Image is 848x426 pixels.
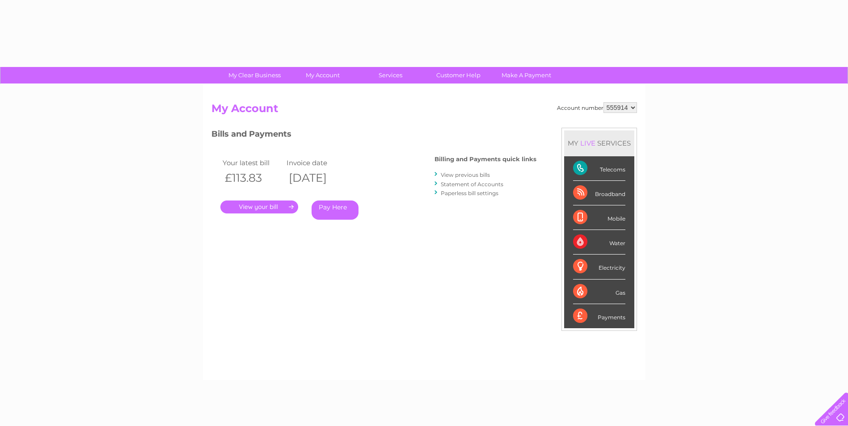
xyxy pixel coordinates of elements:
a: Paperless bill settings [441,190,498,196]
a: Make A Payment [489,67,563,84]
div: Payments [573,304,625,328]
a: Services [354,67,427,84]
div: MY SERVICES [564,130,634,156]
td: Invoice date [284,157,349,169]
th: [DATE] [284,169,349,187]
div: Mobile [573,205,625,230]
a: View previous bills [441,171,490,178]
a: My Clear Business [218,67,291,84]
div: LIVE [578,139,597,147]
div: Broadband [573,181,625,205]
div: Telecoms [573,156,625,181]
a: Customer Help [422,67,495,84]
a: Statement of Accounts [441,181,503,188]
h2: My Account [211,102,637,119]
div: Account number [557,102,637,113]
td: Your latest bill [220,157,285,169]
div: Gas [573,280,625,304]
div: Electricity [573,255,625,279]
div: Water [573,230,625,255]
a: . [220,200,298,213]
a: Pay Here [312,200,359,220]
th: £113.83 [220,169,285,187]
h3: Bills and Payments [211,128,536,143]
h4: Billing and Payments quick links [435,156,536,163]
a: My Account [286,67,359,84]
